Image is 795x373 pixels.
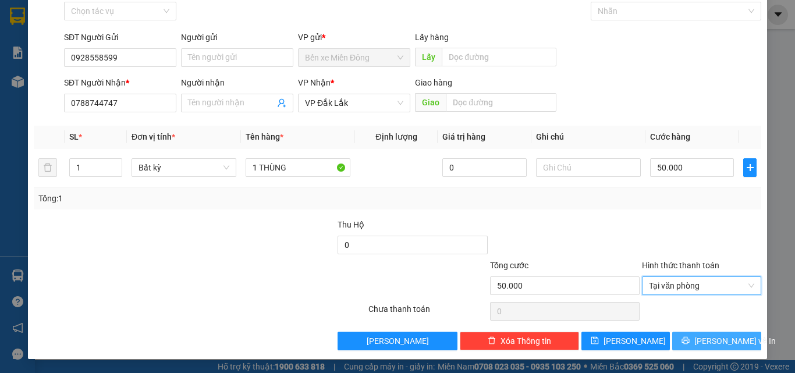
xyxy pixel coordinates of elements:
[581,332,670,350] button: save[PERSON_NAME]
[139,159,229,176] span: Bất kỳ
[80,49,155,62] li: VP VP Đắk Lắk
[375,132,417,141] span: Định lượng
[672,332,761,350] button: printer[PERSON_NAME] và In
[536,158,641,177] input: Ghi Chú
[305,49,403,66] span: Bến xe Miền Đông
[446,93,556,112] input: Dọc đường
[490,261,528,270] span: Tổng cước
[132,132,175,141] span: Đơn vị tính
[649,277,754,294] span: Tại văn phòng
[38,158,57,177] button: delete
[305,94,403,112] span: VP Đắk Lắk
[415,78,452,87] span: Giao hàng
[298,31,410,44] div: VP gửi
[367,335,429,347] span: [PERSON_NAME]
[6,77,78,125] b: Quán nước dãy 8 - D07, BX Miền Đông 292 Đinh Bộ Lĩnh
[246,132,283,141] span: Tên hàng
[488,336,496,346] span: delete
[694,335,776,347] span: [PERSON_NAME] và In
[442,48,556,66] input: Dọc đường
[501,335,551,347] span: Xóa Thông tin
[604,335,666,347] span: [PERSON_NAME]
[442,132,485,141] span: Giá trị hàng
[531,126,645,148] th: Ghi chú
[6,6,169,28] li: Quý Thảo
[38,192,308,205] div: Tổng: 1
[6,77,14,86] span: environment
[442,158,526,177] input: 0
[69,132,79,141] span: SL
[591,336,599,346] span: save
[642,261,719,270] label: Hình thức thanh toán
[650,132,690,141] span: Cước hàng
[743,158,757,177] button: plus
[277,98,286,108] span: user-add
[6,49,80,75] li: VP Bến xe Miền Đông
[744,163,756,172] span: plus
[338,332,457,350] button: [PERSON_NAME]
[80,65,88,73] span: environment
[181,76,293,89] div: Người nhận
[64,31,176,44] div: SĐT Người Gửi
[415,93,446,112] span: Giao
[246,158,350,177] input: VD: Bàn, Ghế
[367,303,489,323] div: Chưa thanh toán
[415,48,442,66] span: Lấy
[181,31,293,44] div: Người gửi
[682,336,690,346] span: printer
[298,78,331,87] span: VP Nhận
[338,220,364,229] span: Thu Hộ
[460,332,579,350] button: deleteXóa Thông tin
[64,76,176,89] div: SĐT Người Nhận
[415,33,449,42] span: Lấy hàng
